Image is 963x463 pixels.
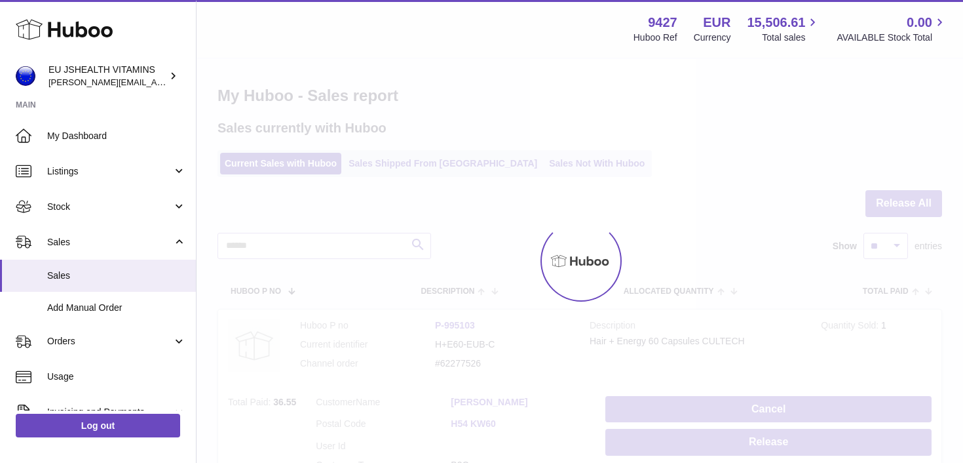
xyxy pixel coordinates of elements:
span: Sales [47,236,172,249]
span: Total sales [762,31,820,44]
a: 15,506.61 Total sales [747,14,820,44]
span: Add Manual Order [47,302,186,314]
div: Huboo Ref [633,31,677,44]
span: AVAILABLE Stock Total [837,31,947,44]
img: laura@jessicasepel.com [16,66,35,86]
span: Sales [47,270,186,282]
strong: 9427 [648,14,677,31]
span: My Dashboard [47,130,186,142]
span: 15,506.61 [747,14,805,31]
span: Listings [47,165,172,178]
a: Log out [16,414,180,437]
span: Stock [47,201,172,213]
span: Orders [47,335,172,348]
span: Usage [47,371,186,383]
span: Invoicing and Payments [47,406,172,418]
strong: EUR [703,14,730,31]
span: 0.00 [907,14,932,31]
span: [PERSON_NAME][EMAIL_ADDRESS][DOMAIN_NAME] [48,77,263,87]
div: Currency [694,31,731,44]
div: EU JSHEALTH VITAMINS [48,64,166,89]
a: 0.00 AVAILABLE Stock Total [837,14,947,44]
